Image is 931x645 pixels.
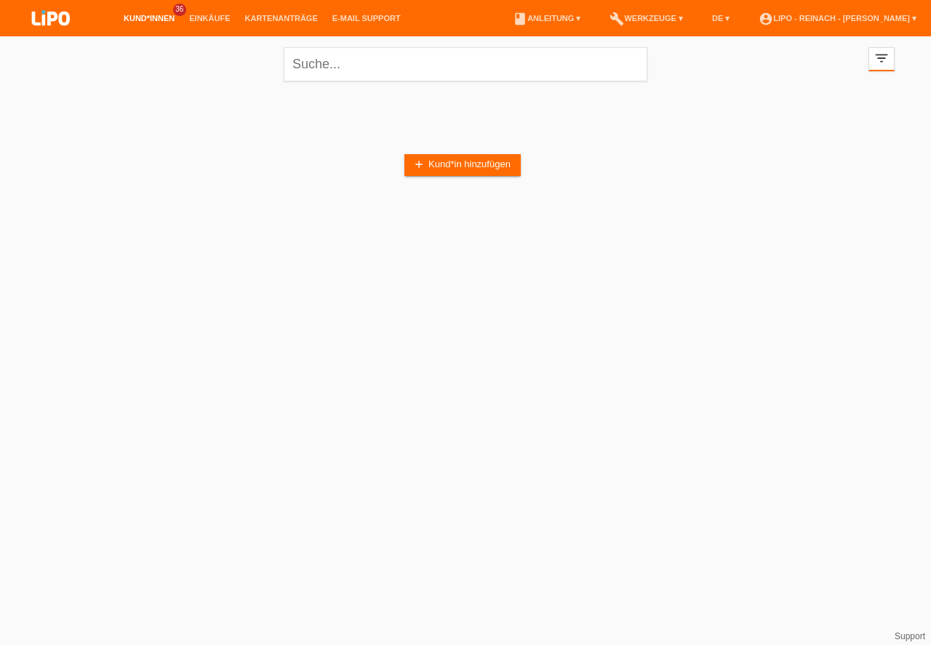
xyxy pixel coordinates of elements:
a: addKund*in hinzufügen [404,154,521,176]
i: add [413,159,425,170]
a: DE ▾ [705,14,737,23]
a: Kartenanträge [238,14,325,23]
a: buildWerkzeuge ▾ [602,14,690,23]
a: Kund*innen [116,14,182,23]
i: account_circle [759,12,773,26]
input: Suche... [284,47,647,81]
a: E-Mail Support [325,14,408,23]
i: book [513,12,527,26]
a: Support [895,631,925,641]
i: build [610,12,624,26]
a: account_circleLIPO - Reinach - [PERSON_NAME] ▾ [751,14,924,23]
i: filter_list [874,50,890,66]
a: LIPO pay [15,30,87,41]
a: bookAnleitung ▾ [506,14,588,23]
span: 36 [173,4,186,16]
a: Einkäufe [182,14,237,23]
